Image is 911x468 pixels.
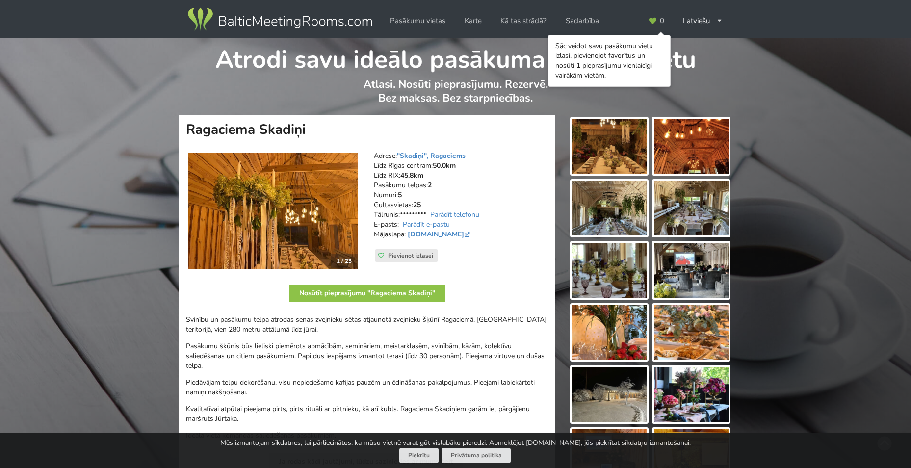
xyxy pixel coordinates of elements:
img: Baltic Meeting Rooms [186,6,374,33]
a: Karte [458,11,489,30]
strong: 45.8km [400,171,423,180]
button: Nosūtīt pieprasījumu "Ragaciema Skadiņi" [289,285,445,302]
strong: 2 [428,181,432,190]
img: Viesu nams | Ragaciems | Ragaciema Skadiņi [188,153,358,269]
a: "Skadiņi", Ragaciems [397,151,466,160]
div: Latviešu [676,11,729,30]
img: Ragaciema Skadiņi | Ragaciems | Pasākumu vieta - galerijas bilde [654,119,729,174]
h1: Atrodi savu ideālo pasākuma norises vietu [179,38,732,76]
a: [DOMAIN_NAME] [408,230,472,239]
h1: Ragaciema Skadiņi [179,115,555,144]
a: Parādīt telefonu [430,210,479,219]
a: Kā tas strādā? [494,11,553,30]
p: Kvalitatīvai atpūtai pieejama pirts, pirts rituāli ar pirtnieku, kā arī kubls. Ragaciema Skadiņie... [186,404,548,424]
a: Pasākumu vietas [383,11,452,30]
a: Viesu nams | Ragaciems | Ragaciema Skadiņi 1 / 23 [188,153,358,269]
button: Piekrītu [399,448,439,463]
div: 1 / 23 [331,254,358,268]
p: Svinību un pasākumu telpa atrodas senas zvejnieku sētas atjaunotā zvejnieku šķūnī Ragaciemā, [GEO... [186,315,548,335]
img: Ragaciema Skadiņi | Ragaciems | Pasākumu vieta - galerijas bilde [572,367,647,422]
span: Pievienot izlasei [388,252,433,260]
a: Sadarbība [559,11,606,30]
p: Ideāla vieta komandas saliedēšanas pasākumiem. [186,431,548,441]
img: Ragaciema Skadiņi | Ragaciems | Pasākumu vieta - galerijas bilde [572,119,647,174]
p: Pasākumu šķūnis būs lieliski piemērots apmācībām, semināriem, meistarklasēm, svinībām, kāzām, kol... [186,341,548,371]
img: Ragaciema Skadiņi | Ragaciems | Pasākumu vieta - galerijas bilde [654,305,729,360]
strong: 25 [413,200,421,209]
strong: 5 [398,190,402,200]
p: Piedāvājam telpu dekorēšanu, visu nepieciešamo kafijas pauzēm un ēdināšanas pakalpojumus. Pieejam... [186,378,548,397]
address: Adrese: Līdz Rīgas centram: Līdz RIX: Pasākumu telpas: Numuri: Gultasvietas: Tālrunis: E-pasts: M... [374,151,548,249]
img: Ragaciema Skadiņi | Ragaciems | Pasākumu vieta - galerijas bilde [572,305,647,360]
p: Atlasi. Nosūti pieprasījumu. Rezervē. Bez maksas. Bez starpniecības. [179,78,732,115]
img: Ragaciema Skadiņi | Ragaciems | Pasākumu vieta - galerijas bilde [572,243,647,298]
img: Ragaciema Skadiņi | Ragaciems | Pasākumu vieta - galerijas bilde [654,181,729,236]
img: Ragaciema Skadiņi | Ragaciems | Pasākumu vieta - galerijas bilde [654,243,729,298]
div: Sāc veidot savu pasākumu vietu izlasi, pievienojot favorītus un nosūti 1 pieprasījumu vienlaicīgi... [555,41,663,80]
a: Parādīt e-pastu [403,220,450,229]
a: Privātuma politika [442,448,511,463]
img: Ragaciema Skadiņi | Ragaciems | Pasākumu vieta - galerijas bilde [654,367,729,422]
span: 0 [660,17,664,25]
img: Ragaciema Skadiņi | Ragaciems | Pasākumu vieta - galerijas bilde [572,181,647,236]
strong: 50.0km [433,161,456,170]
